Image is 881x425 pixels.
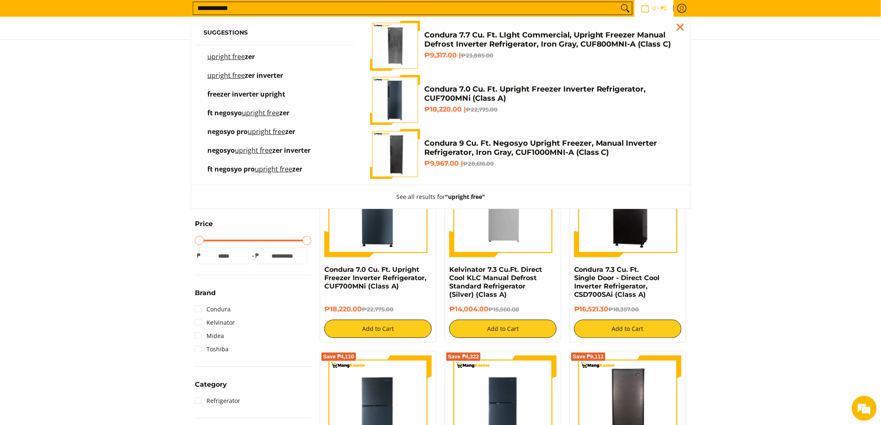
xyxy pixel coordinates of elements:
[253,251,261,260] span: ₱
[449,266,542,298] a: Kelvinator 7.3 Cu.Ft. Direct Cool KLC Manual Defrost Standard Refrigerator (Silver) (Class A)
[207,146,235,155] span: negosyo
[323,354,354,359] span: Save ₱4,110
[204,110,345,124] a: ft negosyo upright freezer
[279,108,289,117] span: zer
[285,127,295,136] span: zer
[235,146,272,155] mark: upright free
[207,108,242,117] span: ft negosyo
[48,105,115,189] span: We're online!
[370,129,420,179] img: Condura 9 Cu. Ft. Negosyo Upright Freezer, Manual Inverter Refrigerator, Iron Gray, CUF1000MNI-A ...
[463,160,494,167] del: ₱28,616.00
[43,47,140,57] div: Chat with us now
[272,146,311,155] span: zer inverter
[674,21,687,33] div: Close pop up
[609,306,639,313] del: ₱18,357.00
[207,164,255,174] span: ft negosyo pro
[449,320,557,338] button: Add to Cart
[207,52,245,61] mark: upright free
[4,227,159,256] textarea: Type your message and hit 'Enter'
[574,320,682,338] button: Add to Cart
[424,85,678,103] h4: Condura 7.0 Cu. Ft. Upright Freezer Inverter Refrigerator, CUF700MNi (Class A)
[424,105,678,114] h6: ₱18,220.00 |
[207,89,285,99] span: freezer inverter upright
[461,52,493,59] del: ₱23,885.00
[195,394,240,408] a: Refrigerator
[207,91,285,106] p: freezer inverter upright
[245,71,283,80] span: zer inverter
[204,147,345,162] a: negosyo upright freezer inverter
[488,306,519,313] del: ₱15,560.00
[195,221,213,234] summary: Open
[204,91,345,106] a: freezer inverter upright
[137,4,157,24] div: Minimize live chat window
[638,4,670,13] span: •
[207,72,283,87] p: upright freezer inverter
[195,290,216,296] span: Brand
[324,305,432,313] h6: ₱18,220.00
[370,75,678,125] a: Condura 7.0 Cu. Ft. Upright Freezer Inverter Refrigerator, CUF700MNi (Class A) Condura 7.0 Cu. Ft...
[207,166,302,181] p: ft negosyo pro upright freezer
[449,305,557,313] h6: ₱14,004.00
[424,159,678,168] h6: ₱9,967.00 |
[195,316,235,329] a: Kelvinator
[207,110,289,124] p: ft negosyo upright freezer
[207,127,248,136] span: negosyo pro
[424,30,678,49] h4: Condura 7.7 Cu. Ft. LIght Commercial, Upright Freezer Manual Defrost Inverter Refrigerator, Iron ...
[195,221,213,227] span: Price
[573,354,604,359] span: Save ₱9,111
[204,54,345,68] a: upright freezer
[445,193,485,201] strong: "upright free"
[388,185,494,209] button: See all results for"upright free"
[651,5,657,11] span: 0
[619,2,632,15] button: Search
[370,21,420,71] img: Condura 7.7 Cu. Ft. LIght Commercial, Upright Freezer Manual Defrost Inverter Refrigerator, Iron ...
[207,71,245,80] mark: upright free
[204,72,345,87] a: upright freezer inverter
[195,381,227,388] span: Category
[574,305,682,313] h6: ₱16,521.30
[370,75,420,125] img: Condura 7.0 Cu. Ft. Upright Freezer Inverter Refrigerator, CUF700MNi (Class A)
[204,129,345,143] a: negosyo pro upright freezer
[324,320,432,338] button: Add to Cart
[574,266,660,298] a: Condura 7.3 Cu. Ft. Single Door - Direct Cool Inverter Refrigerator, CSD700SAi (Class A)
[292,164,302,174] span: zer
[424,139,678,157] h4: Condura 9 Cu. Ft. Negosyo Upright Freezer, Manual Inverter Refrigerator, Iron Gray, CUF1000MNI-A ...
[195,343,229,356] a: Toshiba
[370,129,678,179] a: Condura 9 Cu. Ft. Negosyo Upright Freezer, Manual Inverter Refrigerator, Iron Gray, CUF1000MNI-A ...
[195,251,203,260] span: ₱
[370,21,678,71] a: Condura 7.7 Cu. Ft. LIght Commercial, Upright Freezer Manual Defrost Inverter Refrigerator, Iron ...
[255,164,292,174] mark: upright free
[195,329,224,343] a: Midea
[242,108,279,117] mark: upright free
[448,354,479,359] span: Save ₱4,322
[195,381,227,394] summary: Open
[466,106,498,113] del: ₱22,775.00
[207,147,311,162] p: negosyo upright freezer inverter
[659,5,669,11] span: ₱0
[248,127,285,136] mark: upright free
[195,303,231,316] a: Condura
[207,54,255,68] p: upright freezer
[195,290,216,303] summary: Open
[245,52,255,61] span: zer
[207,129,295,143] p: negosyo pro upright freezer
[424,51,678,60] h6: ₱9,317.00 |
[362,306,393,313] del: ₱22,775.00
[204,166,345,181] a: ft negosyo pro upright freezer
[324,266,426,290] a: Condura 7.0 Cu. Ft. Upright Freezer Inverter Refrigerator, CUF700MNi (Class A)
[204,29,345,37] h6: Suggestions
